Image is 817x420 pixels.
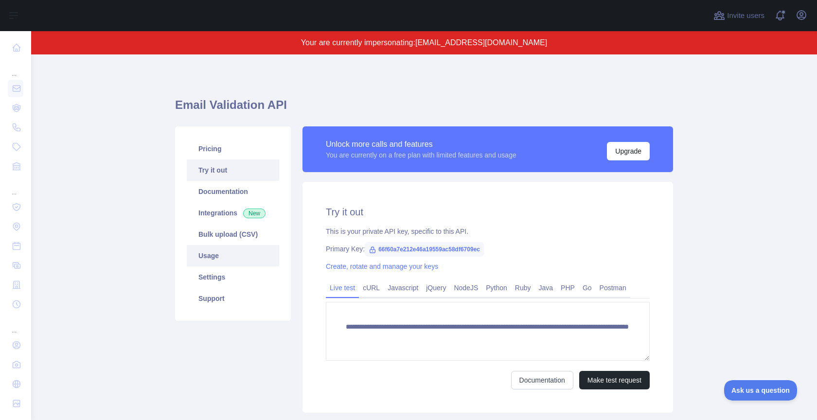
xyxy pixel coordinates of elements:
[301,38,415,47] span: Your are currently impersonating:
[422,280,450,296] a: jQuery
[535,280,557,296] a: Java
[326,280,359,296] a: Live test
[8,315,23,334] div: ...
[711,8,766,23] button: Invite users
[727,10,764,21] span: Invite users
[187,224,279,245] a: Bulk upload (CSV)
[511,280,535,296] a: Ruby
[326,227,650,236] div: This is your private API key, specific to this API.
[607,142,650,160] button: Upgrade
[187,266,279,288] a: Settings
[243,209,266,218] span: New
[8,177,23,196] div: ...
[187,288,279,309] a: Support
[596,280,630,296] a: Postman
[326,150,516,160] div: You are currently on a free plan with limited features and usage
[187,159,279,181] a: Try it out
[724,380,798,401] iframe: Toggle Customer Support
[326,262,438,270] a: Create, rotate and manage your keys
[557,280,579,296] a: PHP
[326,139,516,150] div: Unlock more calls and features
[365,242,484,257] span: 66f60a7e212e46a19559ac58df6709ec
[415,38,547,47] span: [EMAIL_ADDRESS][DOMAIN_NAME]
[511,371,573,389] a: Documentation
[326,205,650,219] h2: Try it out
[187,202,279,224] a: Integrations New
[384,280,422,296] a: Javascript
[326,244,650,254] div: Primary Key:
[450,280,482,296] a: NodeJS
[187,138,279,159] a: Pricing
[482,280,511,296] a: Python
[579,280,596,296] a: Go
[187,181,279,202] a: Documentation
[187,245,279,266] a: Usage
[579,371,650,389] button: Make test request
[175,97,673,121] h1: Email Validation API
[359,280,384,296] a: cURL
[8,58,23,78] div: ...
